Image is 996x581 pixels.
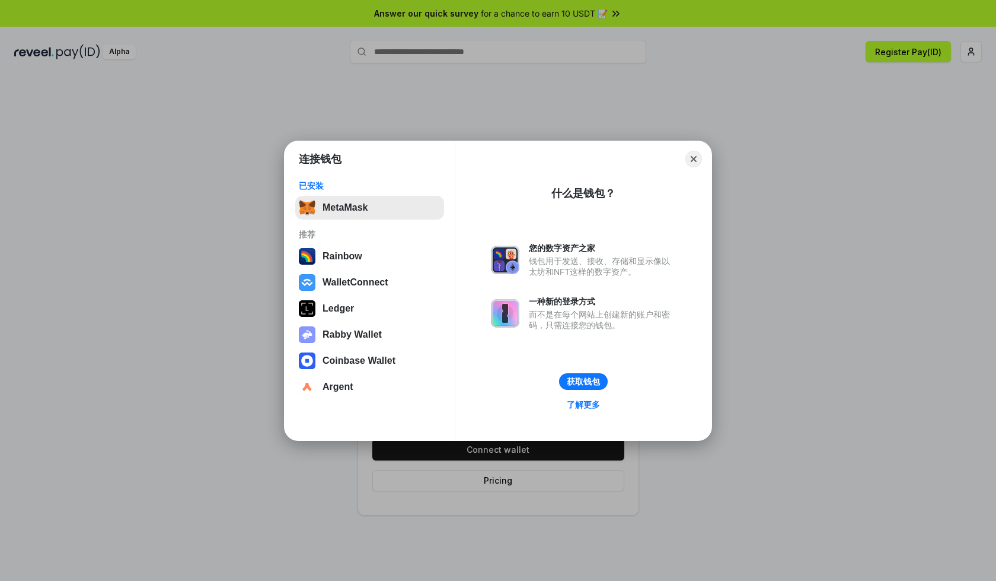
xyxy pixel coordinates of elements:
[567,399,600,410] div: 了解更多
[323,251,362,262] div: Rainbow
[299,180,440,191] div: 已安装
[295,245,444,268] button: Rainbow
[560,397,607,412] a: 了解更多
[323,382,353,392] div: Argent
[299,199,315,216] img: svg+xml,%3Csvg%20fill%3D%22none%22%20height%3D%2233%22%20viewBox%3D%220%200%2035%2033%22%20width%...
[529,309,676,331] div: 而不是在每个网站上创建新的账户和密码，只需连接您的钱包。
[299,248,315,265] img: svg+xml,%3Csvg%20width%3D%22120%22%20height%3D%22120%22%20viewBox%3D%220%200%20120%20120%22%20fil...
[295,297,444,320] button: Ledger
[491,299,519,328] img: svg+xml,%3Csvg%20xmlns%3D%22http%3A%2F%2Fwww.w3.org%2F2000%2Fsvg%22%20fill%3D%22none%22%20viewBox...
[299,229,440,240] div: 推荐
[299,326,315,343] img: svg+xml,%3Csvg%20xmlns%3D%22http%3A%2F%2Fwww.w3.org%2F2000%2Fsvg%22%20fill%3D%22none%22%20viewBox...
[491,246,519,274] img: svg+xml,%3Csvg%20xmlns%3D%22http%3A%2F%2Fwww.w3.org%2F2000%2Fsvg%22%20fill%3D%22none%22%20viewBox...
[529,296,676,307] div: 一种新的登录方式
[551,186,615,201] div: 什么是钱包？
[685,151,702,167] button: Close
[559,373,608,390] button: 获取钱包
[529,256,676,277] div: 钱包用于发送、接收、存储和显示像以太坊和NFT这样的数字资产。
[323,277,388,288] div: WalletConnect
[299,274,315,291] img: svg+xml,%3Csvg%20width%3D%2228%22%20height%3D%2228%22%20viewBox%3D%220%200%2028%2028%22%20fill%3D...
[567,376,600,387] div: 获取钱包
[299,300,315,317] img: svg+xml,%3Csvg%20xmlns%3D%22http%3A%2F%2Fwww.w3.org%2F2000%2Fsvg%22%20width%3D%2228%22%20height%3...
[295,323,444,347] button: Rabby Wallet
[323,303,354,314] div: Ledger
[299,353,315,369] img: svg+xml,%3Csvg%20width%3D%2228%22%20height%3D%2228%22%20viewBox%3D%220%200%2028%2028%22%20fill%3D...
[295,196,444,220] button: MetaMask
[323,329,382,340] div: Rabby Wallet
[323,355,395,366] div: Coinbase Wallet
[295,375,444,399] button: Argent
[295,349,444,373] button: Coinbase Wallet
[299,379,315,395] img: svg+xml,%3Csvg%20width%3D%2228%22%20height%3D%2228%22%20viewBox%3D%220%200%2028%2028%22%20fill%3D...
[529,243,676,253] div: 您的数字资产之家
[295,271,444,294] button: WalletConnect
[299,152,341,166] h1: 连接钱包
[323,202,368,213] div: MetaMask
